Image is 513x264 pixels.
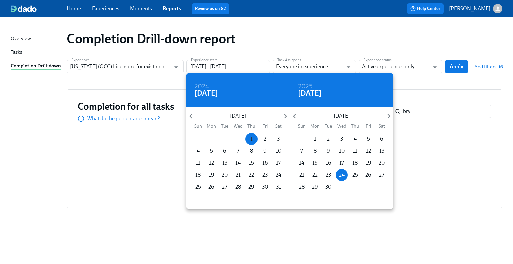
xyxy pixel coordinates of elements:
[365,171,371,179] p: 26
[298,83,313,90] button: 2025
[262,159,268,167] p: 16
[250,147,253,155] p: 8
[276,183,281,191] p: 31
[222,171,228,179] p: 20
[235,183,241,191] p: 28
[194,88,218,98] h4: [DATE]
[245,123,258,129] span: Thu
[262,183,268,191] p: 30
[362,133,374,145] button: 5
[309,157,321,169] button: 15
[379,171,384,179] p: 27
[276,171,281,179] p: 24
[196,159,200,167] p: 11
[249,171,254,179] p: 22
[262,171,268,179] p: 23
[298,88,322,98] h4: [DATE]
[195,183,201,191] p: 25
[339,147,345,155] p: 10
[336,157,348,169] button: 17
[296,123,308,129] span: Sun
[366,147,371,155] p: 12
[327,135,330,143] p: 2
[322,157,334,169] button: 16
[264,135,266,143] p: 2
[376,133,388,145] button: 6
[248,183,254,191] p: 29
[327,147,330,155] p: 9
[309,123,321,129] span: Mon
[352,171,358,179] p: 25
[237,147,239,155] p: 7
[300,147,303,155] p: 7
[232,169,244,181] button: 21
[235,159,241,167] p: 14
[376,145,388,157] button: 13
[322,169,334,181] button: 23
[309,169,321,181] button: 22
[296,169,308,181] button: 21
[379,159,385,167] p: 20
[219,145,231,157] button: 6
[197,147,200,155] p: 4
[367,135,370,143] p: 5
[205,123,217,129] span: Mon
[322,181,334,193] button: 30
[362,157,374,169] button: 19
[352,159,358,167] p: 18
[205,181,217,193] button: 26
[219,181,231,193] button: 27
[205,145,217,157] button: 5
[299,112,384,120] p: [DATE]
[376,123,388,129] span: Sat
[219,123,231,129] span: Tue
[336,133,348,145] button: 3
[299,159,304,167] p: 14
[272,123,284,129] span: Sat
[259,133,271,145] button: 2
[245,133,258,145] button: 1
[326,171,331,179] p: 23
[245,181,258,193] button: 29
[296,145,308,157] button: 7
[314,147,317,155] p: 8
[309,145,321,157] button: 8
[272,145,284,157] button: 10
[326,159,331,167] p: 16
[362,169,374,181] button: 26
[339,171,345,179] p: 24
[309,181,321,193] button: 29
[362,123,374,129] span: Fri
[349,157,361,169] button: 18
[376,157,388,169] button: 20
[322,123,334,129] span: Tue
[232,145,244,157] button: 7
[277,135,280,143] p: 3
[299,171,304,179] p: 21
[192,169,204,181] button: 18
[349,123,361,129] span: Thu
[299,183,305,191] p: 28
[296,181,308,193] button: 28
[259,145,271,157] button: 9
[192,145,204,157] button: 4
[192,181,204,193] button: 25
[314,135,316,143] p: 1
[245,169,258,181] button: 22
[194,90,218,97] button: [DATE]
[366,159,371,167] p: 19
[192,157,204,169] button: 11
[298,81,313,92] h6: 2025
[209,171,214,179] p: 19
[259,181,271,193] button: 30
[232,157,244,169] button: 14
[349,133,361,145] button: 4
[194,81,209,92] h6: 2024
[336,169,348,181] button: 24
[259,169,271,181] button: 23
[349,145,361,157] button: 11
[276,147,281,155] p: 10
[272,181,284,193] button: 31
[322,133,334,145] button: 2
[322,145,334,157] button: 9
